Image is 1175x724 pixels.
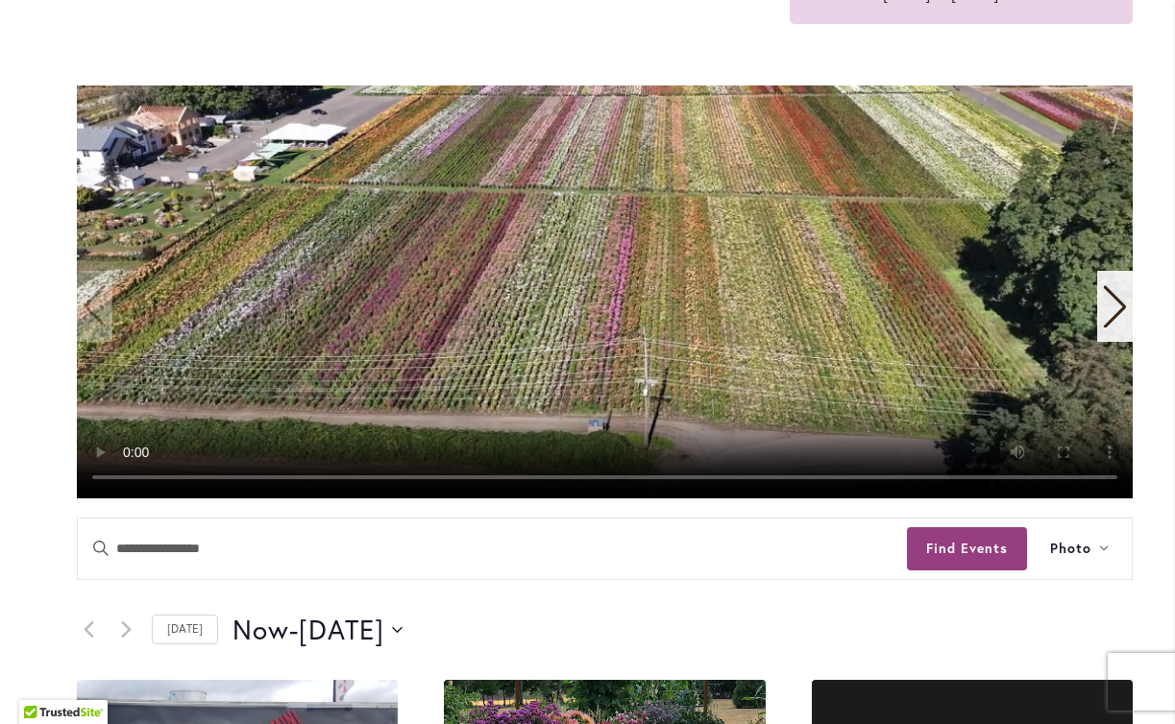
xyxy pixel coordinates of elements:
[299,611,384,649] span: [DATE]
[78,519,907,579] input: Enter Keyword. Search for events by Keyword.
[1027,519,1132,579] button: Photo
[114,618,137,641] a: Next Events
[77,618,100,641] a: Previous Events
[152,615,218,644] a: Click to select today's date
[907,527,1027,570] button: Find Events
[289,611,299,649] span: -
[233,611,403,649] button: Click to toggle datepicker
[14,656,68,710] iframe: Launch Accessibility Center
[233,611,289,649] span: Now
[77,85,1133,498] swiper-slide: 1 / 11
[1050,538,1091,560] span: Photo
